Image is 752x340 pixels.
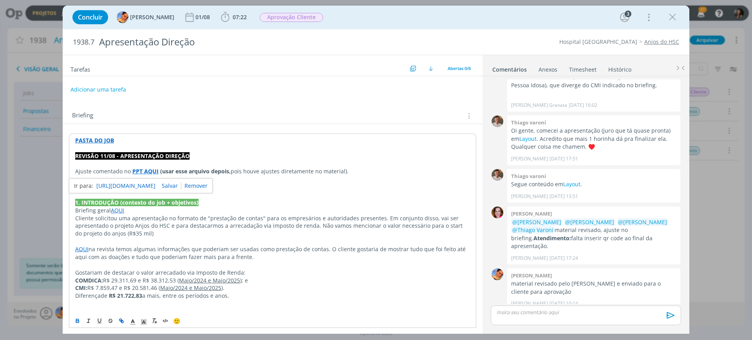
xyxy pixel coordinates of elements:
a: PASTA DO JOB [75,137,114,144]
span: [DATE] 17:24 [550,255,578,262]
p: [PERSON_NAME] [511,193,548,200]
img: B [492,207,503,218]
span: [DATE] 16:02 [569,102,597,109]
span: @[PERSON_NAME] [618,218,667,226]
div: 3 [625,11,631,17]
p: Diferença a mais, entre os períodos e anos. [75,292,470,300]
p: [PERSON_NAME] [511,255,548,262]
strong: (usar esse arquivo depois, [160,167,231,175]
a: [URL][DOMAIN_NAME] [96,181,155,191]
b: [PERSON_NAME] [511,272,552,279]
p: material revisado pelo [PERSON_NAME] e enviado para o cliente para aprovação [511,280,676,296]
div: dialog [63,5,689,334]
p: Briefing geral [75,207,470,214]
strong: CMI: [75,284,87,291]
p: na revista temos algumas informações que poderiam ser usadas como prestação de contas. O cliente ... [75,245,470,261]
strong: R$ 21.722,83 [109,292,142,299]
p: Oi gente, comecei a apresentação (juro que tá quase pronta) em . Acredito que mais 1 horinha dá p... [511,127,676,151]
a: Comentários [492,62,527,74]
span: @[PERSON_NAME] [565,218,614,226]
img: L [117,11,128,23]
u: Maio/2024 e Maio/2025 [160,284,221,291]
a: Histórico [608,62,632,74]
a: AQUI [75,245,89,253]
a: Layout [563,180,580,188]
p: Ajuste comentado no pois houve ajustes diretamente no material). [75,167,470,175]
a: Timesheet [569,62,597,74]
p: Cliente solicitou uma apresentação no formato de "prestação de contas" para os empresários e auto... [75,214,470,238]
div: Anexos [539,66,557,74]
p: Gostariam de destacar o valor arrecadado via Imposto de Renda: [75,269,470,277]
p: R$ 7.859,47 e R$ 20.581,46 ( ). [75,284,470,292]
span: Abertas 0/6 [448,65,471,71]
a: Anjos do HSC [644,38,679,45]
img: arrow-down.svg [428,66,433,71]
span: [DATE] 13:51 [550,193,578,200]
p: R$ 29.311,69 e R$ 38.312,53 ( ); e [75,277,470,284]
b: Thiago varoni [511,173,546,180]
p: material revisado, ajuste no briefing. falta inserir qr code ao final da apresentação. [511,218,676,250]
button: L[PERSON_NAME] [117,11,174,23]
span: de [101,292,107,299]
u: Maio/2024 e Maio/2025 [179,277,240,284]
span: 🙂 [173,317,181,325]
span: Aprovação Cliente [260,13,323,22]
span: [DATE] 17:51 [550,155,578,162]
strong: 1. INTRODUÇÃO (contexto do job + objetivos) [75,199,199,206]
p: [PERSON_NAME] Granata [511,102,567,109]
button: Concluir [72,10,108,24]
span: Concluir [78,14,103,20]
a: Hospital [GEOGRAPHIC_DATA] [559,38,637,45]
b: Thiago varoni [511,119,546,126]
span: 07:22 [233,13,247,21]
span: Briefing [72,111,93,121]
button: 3 [618,11,631,23]
div: 01/08 [195,14,211,20]
img: T [492,169,503,181]
button: 🙂 [171,316,182,326]
p: Segue conteúdo em . [511,180,676,188]
span: Tarefas [70,64,90,73]
p: [PERSON_NAME] [511,155,548,162]
p: [PERSON_NAME] [511,300,548,307]
span: 1938.7 [73,38,94,47]
a: Layout [519,135,537,142]
strong: COMDICA: [75,277,103,284]
span: @[PERSON_NAME] [512,218,561,226]
strong: Atendimento: [533,234,571,242]
span: [DATE] 10:14 [550,300,578,307]
span: Cor do Texto [127,316,138,326]
button: 07:22 [219,11,249,23]
img: L [492,268,503,280]
div: Apresentação Direção [96,32,423,52]
a: AQUI [111,207,124,214]
button: Aprovação Cliente [259,13,324,22]
a: PPT AQUI [132,167,159,175]
button: Adicionar uma tarefa [70,83,127,97]
b: [PERSON_NAME] [511,210,552,217]
img: T [492,115,503,127]
span: Cor de Fundo [138,316,149,326]
p: ________________________________________________ [75,183,470,191]
span: @Thiago Varoni [512,226,553,234]
span: [PERSON_NAME] [130,14,174,20]
strong: REVISÃO 11/08 - APRESENTAÇÃO DIREÇÃO [75,152,190,160]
